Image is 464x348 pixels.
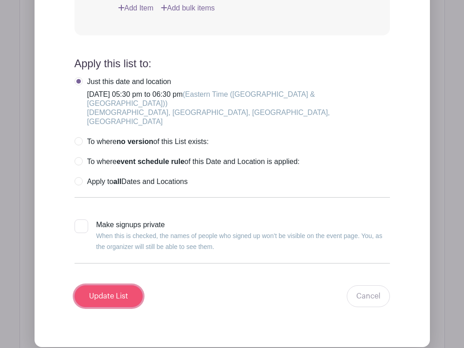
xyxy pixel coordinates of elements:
[347,285,390,307] a: Cancel
[75,285,143,307] input: Update List
[75,77,390,126] label: [DATE] 05:30 pm to 06:30 pm
[113,178,121,185] strong: all
[96,232,383,250] small: When this is checked, the names of people who signed up won’t be visible on the event page. You, ...
[87,108,390,126] div: [DEMOGRAPHIC_DATA], [GEOGRAPHIC_DATA], [GEOGRAPHIC_DATA], [GEOGRAPHIC_DATA]
[118,3,154,14] a: Add Item
[75,177,188,186] label: Apply to Dates and Locations
[116,158,184,165] strong: event schedule rule
[116,138,153,145] strong: no version
[87,90,315,107] span: (Eastern Time ([GEOGRAPHIC_DATA] & [GEOGRAPHIC_DATA]))
[75,57,390,70] h4: Apply this list to:
[75,137,209,146] label: To where of this List exists:
[96,219,390,252] div: Make signups private
[161,3,215,14] a: Add bulk items
[75,157,300,166] label: To where of this Date and Location is applied:
[87,77,390,86] div: Just this date and location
